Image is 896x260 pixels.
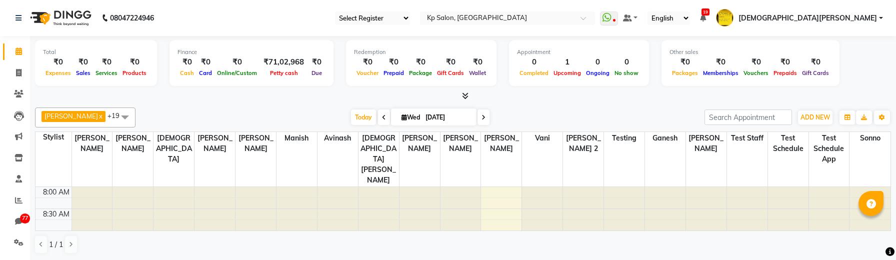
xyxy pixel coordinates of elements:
div: 1 [551,56,583,68]
div: ₹0 [799,56,831,68]
span: Products [120,69,149,76]
span: ADD NEW [800,113,830,121]
span: [PERSON_NAME] [399,132,440,155]
span: Completed [517,69,551,76]
span: No show [612,69,641,76]
span: Wed [399,113,422,121]
span: [PERSON_NAME] [72,132,112,155]
div: 8:00 AM [41,187,71,197]
span: Test schedule app [809,132,849,165]
div: 0 [612,56,641,68]
span: Petty cash [267,69,300,76]
span: +19 [107,111,127,119]
div: ₹71,02,968 [259,56,308,68]
span: [PERSON_NAME] [112,132,153,155]
img: logo [25,4,94,32]
span: Card [196,69,214,76]
div: ₹0 [466,56,488,68]
div: 0 [583,56,612,68]
div: Stylist [35,132,71,142]
span: Gift Cards [434,69,466,76]
span: Prepaids [771,69,799,76]
span: Services [93,69,120,76]
span: 1 / 1 [49,239,63,250]
span: [PERSON_NAME] [686,132,726,155]
span: Sonno [849,132,890,144]
span: [DEMOGRAPHIC_DATA] [153,132,194,165]
span: [DEMOGRAPHIC_DATA][PERSON_NAME] [738,13,877,23]
div: 8:30 AM [41,209,71,219]
span: Ongoing [583,69,612,76]
span: testing [604,132,644,144]
div: 0 [517,56,551,68]
span: Sales [73,69,93,76]
span: Package [406,69,434,76]
span: Online/Custom [214,69,259,76]
div: ₹0 [73,56,93,68]
span: Test Schedule [768,132,808,155]
div: Finance [177,48,325,56]
span: Prepaid [381,69,406,76]
div: ₹0 [43,56,73,68]
div: ₹0 [214,56,259,68]
div: ₹0 [771,56,799,68]
div: ₹0 [381,56,406,68]
div: Other sales [669,48,831,56]
div: ₹0 [406,56,434,68]
span: Vani [522,132,562,144]
span: [PERSON_NAME] [440,132,481,155]
div: ₹0 [741,56,771,68]
span: Voucher [354,69,381,76]
span: Gift Cards [799,69,831,76]
span: Memberships [700,69,741,76]
a: 19 [700,13,706,22]
div: ₹0 [354,56,381,68]
div: Redemption [354,48,488,56]
span: [PERSON_NAME] [194,132,235,155]
img: Test Shivam [716,9,733,26]
input: Search Appointment [704,109,792,125]
button: ADD NEW [798,110,832,124]
div: ₹0 [308,56,325,68]
iframe: chat widget [854,220,886,250]
div: ₹0 [669,56,700,68]
span: Packages [669,69,700,76]
span: Today [351,109,376,125]
div: Total [43,48,149,56]
b: 08047224946 [110,4,154,32]
span: [PERSON_NAME] [235,132,276,155]
a: x [98,112,102,120]
span: [PERSON_NAME] [44,112,98,120]
div: ₹0 [120,56,149,68]
span: Upcoming [551,69,583,76]
span: Ganesh [645,132,685,144]
div: ₹0 [700,56,741,68]
span: [PERSON_NAME] 2 [563,132,603,155]
a: 77 [3,213,27,230]
div: Appointment [517,48,641,56]
span: Vouchers [741,69,771,76]
span: [DEMOGRAPHIC_DATA][PERSON_NAME] [358,132,399,186]
div: ₹0 [434,56,466,68]
span: [PERSON_NAME] [481,132,521,155]
span: Cash [177,69,196,76]
span: Manish [276,132,317,144]
span: Expenses [43,69,73,76]
span: Avinash [317,132,358,144]
span: 77 [20,213,30,223]
div: ₹0 [93,56,120,68]
input: 2025-10-01 [422,110,472,125]
span: Wallet [466,69,488,76]
span: 19 [701,8,709,15]
span: test staff [727,132,767,144]
div: ₹0 [196,56,214,68]
span: Due [309,69,324,76]
div: ₹0 [177,56,196,68]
